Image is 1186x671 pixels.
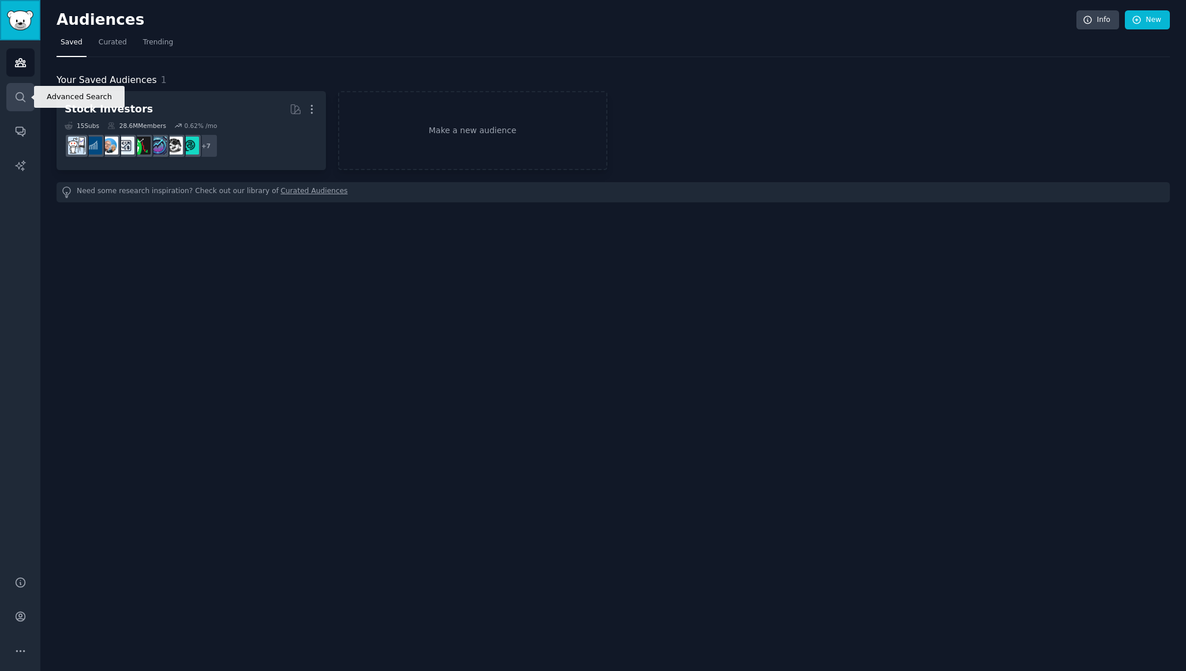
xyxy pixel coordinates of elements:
div: Stock Investors [65,102,153,116]
span: 1 [161,74,167,85]
span: Curated [99,37,127,48]
img: Forex [117,137,134,154]
a: Make a new audience [338,91,607,170]
img: StocksAndTrading [149,137,167,154]
div: 0.62 % /mo [184,122,217,130]
a: Saved [57,33,87,57]
div: 28.6M Members [107,122,166,130]
div: Need some research inspiration? Check out our library of [57,182,1170,202]
img: swingtrading [165,137,183,154]
a: Curated Audiences [281,186,348,198]
a: Stock Investors15Subs28.6MMembers0.62% /mo+7technicalanalysisswingtradingStocksAndTradingTradingF... [57,91,326,170]
img: ValueInvesting [100,137,118,154]
img: Trading [133,137,151,154]
a: Curated [95,33,131,57]
span: Trending [143,37,173,48]
span: Saved [61,37,82,48]
h2: Audiences [57,11,1076,29]
a: New [1125,10,1170,30]
img: options [68,137,86,154]
img: GummySearch logo [7,10,33,31]
img: dividends [84,137,102,154]
span: Your Saved Audiences [57,73,157,88]
a: Trending [139,33,177,57]
div: + 7 [194,134,218,158]
div: 15 Sub s [65,122,99,130]
a: Info [1076,10,1119,30]
img: technicalanalysis [181,137,199,154]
